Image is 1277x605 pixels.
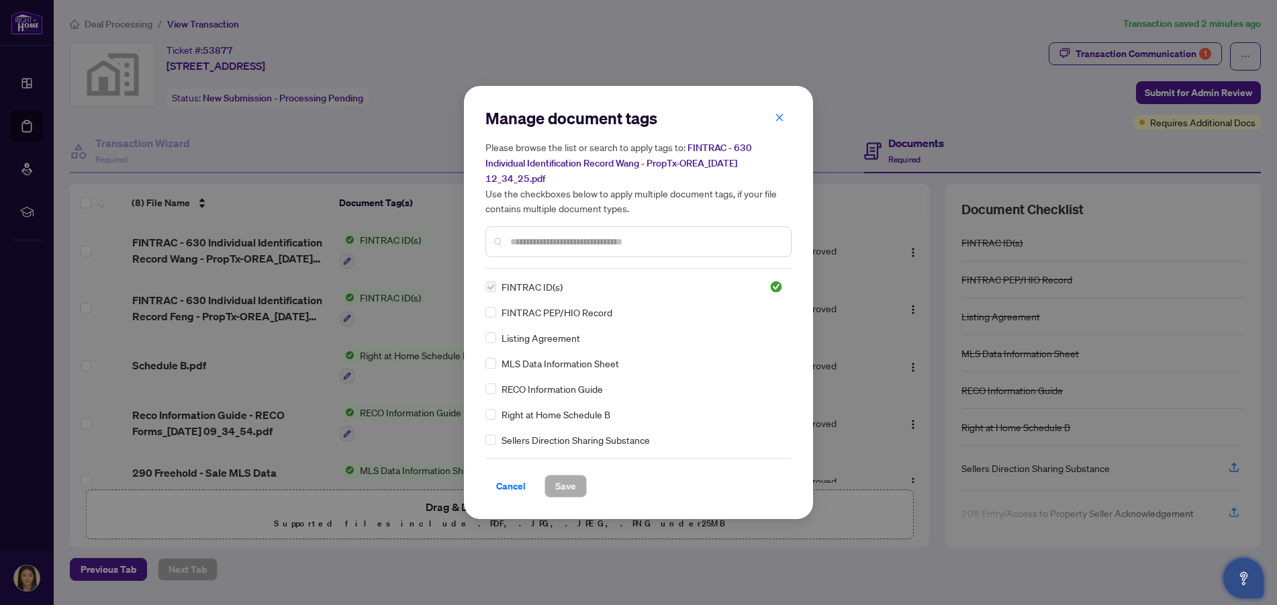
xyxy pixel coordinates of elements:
[769,280,783,293] img: status
[496,475,526,497] span: Cancel
[502,407,610,422] span: Right at Home Schedule B
[485,142,752,185] span: FINTRAC - 630 Individual Identification Record Wang - PropTx-OREA_[DATE] 12_34_25.pdf
[502,279,563,294] span: FINTRAC ID(s)
[502,381,603,396] span: RECO Information Guide
[502,305,612,320] span: FINTRAC PEP/HIO Record
[485,107,792,129] h2: Manage document tags
[769,280,783,293] span: Approved
[545,475,587,498] button: Save
[502,330,580,345] span: Listing Agreement
[485,140,792,216] h5: Please browse the list or search to apply tags to: Use the checkboxes below to apply multiple doc...
[485,475,536,498] button: Cancel
[502,356,619,371] span: MLS Data Information Sheet
[502,432,650,447] span: Sellers Direction Sharing Substance
[775,113,784,122] span: close
[1223,558,1264,598] button: Open asap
